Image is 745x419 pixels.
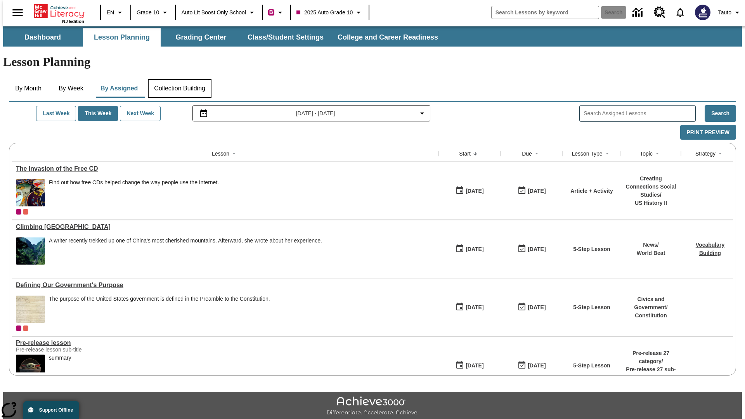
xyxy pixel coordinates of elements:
[466,361,483,371] div: [DATE]
[695,150,716,158] div: Strategy
[716,149,725,158] button: Sort
[532,149,541,158] button: Sort
[515,300,548,315] button: 03/31/26: Last day the lesson can be accessed
[603,149,612,158] button: Sort
[515,242,548,256] button: 06/30/26: Last day the lesson can be accessed
[515,184,548,198] button: 09/01/25: Last day the lesson can be accessed
[120,106,161,121] button: Next Week
[293,5,366,19] button: Class: 2025 Auto Grade 10, Select your class
[528,244,546,254] div: [DATE]
[637,241,665,249] p: News /
[492,6,599,19] input: search field
[696,242,724,256] a: Vocabulary Building
[705,105,736,122] button: Search
[326,396,419,416] img: Achieve3000 Differentiate Accelerate Achieve
[52,79,90,98] button: By Week
[49,179,219,186] div: Find out how free CDs helped change the way people use the Internet.
[16,165,435,172] div: The Invasion of the Free CD
[459,150,471,158] div: Start
[453,358,486,373] button: 01/22/25: First time the lesson was available
[49,296,270,323] div: The purpose of the United States government is defined in the Preamble to the Constitution.
[23,326,28,331] div: OL 2025 Auto Grade 11
[625,295,677,312] p: Civics and Government /
[196,109,427,118] button: Select the date range menu item
[16,296,45,323] img: This historic document written in calligraphic script on aged parchment, is the Preamble of the C...
[49,237,322,265] div: A writer recently trekked up one of China's most cherished mountains. Afterward, she wrote about ...
[528,361,546,371] div: [DATE]
[16,346,132,353] div: Pre-release lesson sub-title
[625,175,677,199] p: Creating Connections Social Studies /
[680,125,736,140] button: Print Preview
[331,28,444,47] button: College and Career Readiness
[3,28,445,47] div: SubNavbar
[16,209,21,215] span: Current Class
[453,184,486,198] button: 09/01/25: First time the lesson was available
[649,2,670,23] a: Resource Center, Will open in new tab
[625,199,677,207] p: US History II
[212,150,229,158] div: Lesson
[466,186,483,196] div: [DATE]
[23,401,79,419] button: Support Offline
[572,150,602,158] div: Lesson Type
[453,300,486,315] button: 07/01/25: First time the lesson was available
[16,165,435,172] a: The Invasion of the Free CD, Lessons
[133,5,173,19] button: Grade: Grade 10, Select a grade
[584,108,695,119] input: Search Assigned Lessons
[148,79,211,98] button: Collection Building
[4,28,81,47] button: Dashboard
[640,150,653,158] div: Topic
[3,55,742,69] h1: Lesson Planning
[573,303,610,312] p: 5-Step Lesson
[573,362,610,370] p: 5-Step Lesson
[36,106,76,121] button: Last Week
[16,237,45,265] img: 6000 stone steps to climb Mount Tai in Chinese countryside
[625,349,677,365] p: Pre-release 27 category /
[515,358,548,373] button: 01/25/26: Last day the lesson can be accessed
[471,149,480,158] button: Sort
[528,186,546,196] div: [DATE]
[34,3,84,19] a: Home
[107,9,114,17] span: EN
[16,326,21,331] div: Current Class
[16,339,435,346] div: Pre-release lesson
[83,28,161,47] button: Lesson Planning
[625,365,677,382] p: Pre-release 27 sub-category
[628,2,649,23] a: Data Center
[269,7,273,17] span: B
[241,28,330,47] button: Class/Student Settings
[296,9,353,17] span: 2025 Auto Grade 10
[49,296,270,302] div: The purpose of the United States government is defined in the Preamble to the Constitution.
[162,28,240,47] button: Grading Center
[16,282,435,289] a: Defining Our Government's Purpose, Lessons
[103,5,128,19] button: Language: EN, Select a language
[6,1,29,24] button: Open side menu
[16,282,435,289] div: Defining Our Government's Purpose
[296,109,335,118] span: [DATE] - [DATE]
[265,5,288,19] button: Boost Class color is violet red. Change class color
[62,19,84,24] span: NJ Edition
[23,209,28,215] div: OL 2025 Auto Grade 11
[78,106,118,121] button: This Week
[49,179,219,206] div: Find out how free CDs helped change the way people use the Internet.
[39,407,73,413] span: Support Offline
[49,237,322,244] div: A writer recently trekked up one of China's most cherished mountains. Afterward, she wrote about ...
[528,303,546,312] div: [DATE]
[229,149,239,158] button: Sort
[16,223,435,230] div: Climbing Mount Tai
[34,3,84,24] div: Home
[49,355,71,361] div: summary
[718,9,731,17] span: Tauto
[49,355,71,382] div: summary
[653,149,662,158] button: Sort
[573,245,610,253] p: 5-Step Lesson
[715,5,745,19] button: Profile/Settings
[16,179,45,206] img: A pile of compact discs with labels saying they offer free hours of America Online access
[178,5,260,19] button: School: Auto Lit Boost only School, Select your school
[418,109,427,118] svg: Collapse Date Range Filter
[522,150,532,158] div: Due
